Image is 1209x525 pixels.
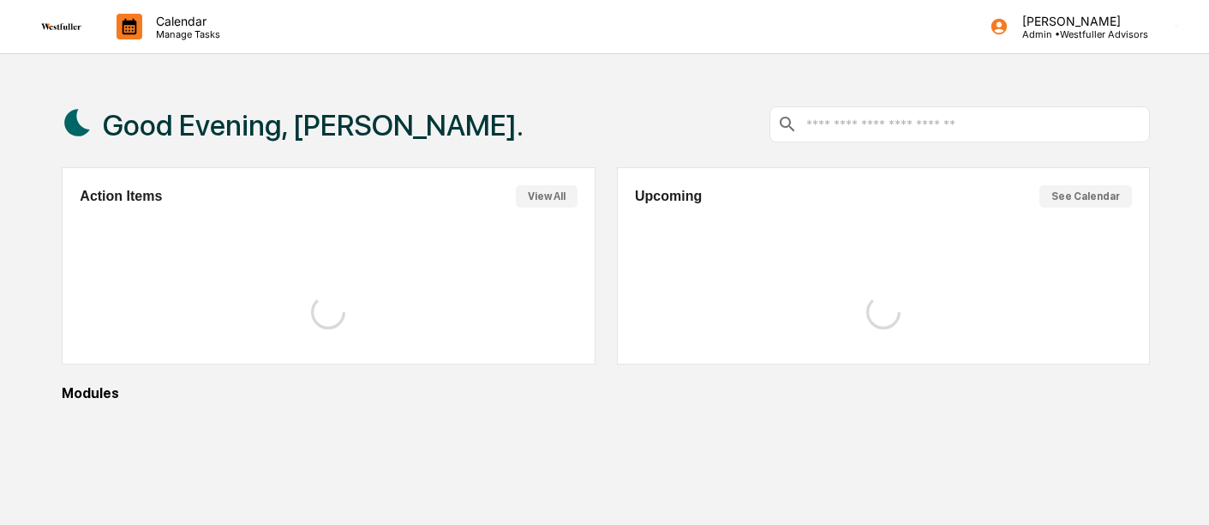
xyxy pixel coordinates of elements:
[635,189,702,204] h2: Upcoming
[142,14,229,28] p: Calendar
[1039,185,1132,208] button: See Calendar
[62,385,1150,401] div: Modules
[1008,14,1148,28] p: [PERSON_NAME]
[103,108,524,142] h1: Good Evening, [PERSON_NAME].
[516,185,578,208] button: View All
[1008,28,1148,40] p: Admin • Westfuller Advisors
[80,189,162,204] h2: Action Items
[142,28,229,40] p: Manage Tasks
[41,23,82,30] img: logo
